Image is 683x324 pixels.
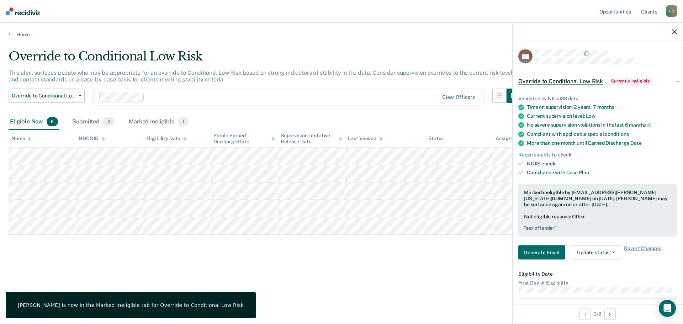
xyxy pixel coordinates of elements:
span: 3 [103,117,115,126]
div: Assigned to [496,136,529,142]
div: L O [666,5,677,17]
span: 1 [178,117,188,126]
p: This alert surfaces people who may be appropriate for an override to Conditional Low Risk based o... [9,69,515,83]
div: Clear officers [442,94,475,100]
div: Status [428,136,444,142]
div: Eligible Now [9,114,59,130]
span: check [541,160,555,166]
span: Currently ineligible [609,78,652,85]
span: conditions [605,131,629,137]
div: Supervision Tentative Release Date [281,133,342,145]
a: Home [9,31,674,38]
div: [PERSON_NAME] is now in the Marked Ineligible tab for Override to Conditional Low Risk [18,302,244,308]
button: Next Opportunity [604,308,616,320]
div: Override to Conditional Low RiskCurrently ineligible [513,70,683,92]
pre: " sex offender " [524,225,671,231]
div: NDCS ID [79,136,105,142]
span: 5 [47,117,58,126]
div: NCJIS [527,160,677,166]
div: No severe supervision violations in the last 6 [527,122,677,128]
button: Generate Email [518,245,565,260]
div: More than one month until Earned Discharge [527,140,677,146]
div: Current supervision level: [527,113,677,119]
div: Requirements to check [518,152,677,158]
div: Compliance with Case [527,169,677,175]
div: Last Viewed [348,136,382,142]
span: Revert Changes [624,245,661,260]
div: Marked Ineligible [127,114,190,130]
div: Open Intercom Messenger [659,300,676,317]
div: Compliant with applicable special [527,131,677,137]
div: Parole Earned Discharge Date [213,133,275,145]
span: Low [586,113,595,119]
dt: Eligibility Date [518,271,677,277]
span: months [629,122,651,128]
img: Recidiviz [6,7,40,15]
span: months [597,104,614,110]
button: Update status [571,245,621,260]
span: Date [630,140,641,145]
div: Time on supervision: 2 years, 7 [527,104,677,110]
span: Plan [579,169,589,175]
button: Previous Opportunity [579,308,591,320]
div: Eligibility Date [146,136,187,142]
div: Validated by NICaMS data [518,95,677,101]
div: Marked ineligible by [EMAIL_ADDRESS][PERSON_NAME][US_STATE][DOMAIN_NAME] on [DATE]. [PERSON_NAME]... [524,190,671,207]
div: 3 / 6 [513,304,683,323]
div: Not eligible reasons: Other [524,213,671,231]
dt: First Day of Eligibility [518,280,677,286]
div: Name [11,136,31,142]
div: Submitted [71,114,116,130]
div: Override to Conditional Low Risk [9,49,521,69]
span: Override to Conditional Low Risk [518,78,603,85]
a: Navigate to form link [518,245,568,260]
span: Override to Conditional Low Risk [12,93,76,99]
